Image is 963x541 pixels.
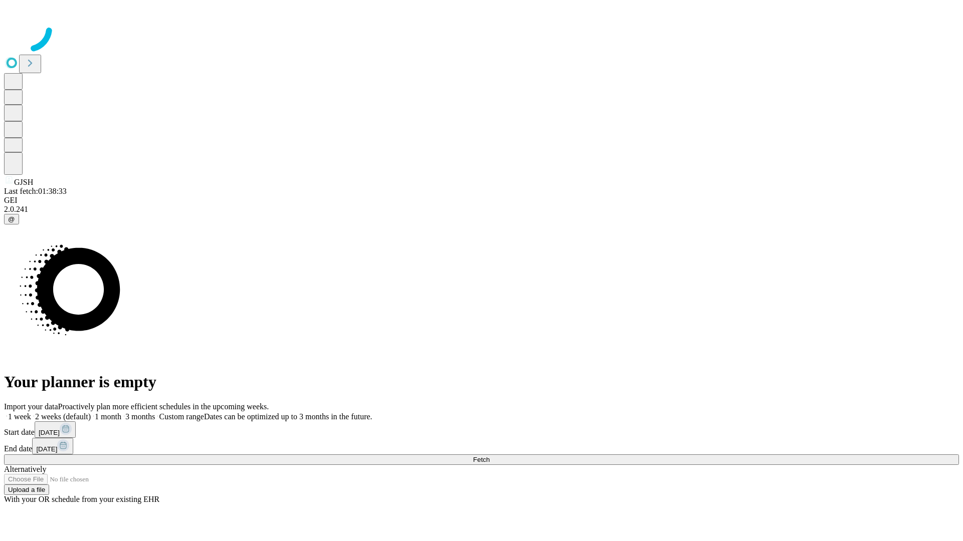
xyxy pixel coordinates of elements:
[4,214,19,224] button: @
[35,412,91,421] span: 2 weeks (default)
[125,412,155,421] span: 3 months
[4,438,959,454] div: End date
[473,456,490,463] span: Fetch
[159,412,204,421] span: Custom range
[14,178,33,186] span: GJSH
[8,412,31,421] span: 1 week
[36,445,57,453] span: [DATE]
[32,438,73,454] button: [DATE]
[35,421,76,438] button: [DATE]
[8,215,15,223] span: @
[95,412,121,421] span: 1 month
[4,495,159,503] span: With your OR schedule from your existing EHR
[39,429,60,436] span: [DATE]
[4,373,959,391] h1: Your planner is empty
[4,454,959,465] button: Fetch
[4,196,959,205] div: GEI
[4,421,959,438] div: Start date
[4,484,49,495] button: Upload a file
[58,402,269,411] span: Proactively plan more efficient schedules in the upcoming weeks.
[204,412,372,421] span: Dates can be optimized up to 3 months in the future.
[4,205,959,214] div: 2.0.241
[4,465,46,473] span: Alternatively
[4,402,58,411] span: Import your data
[4,187,67,195] span: Last fetch: 01:38:33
